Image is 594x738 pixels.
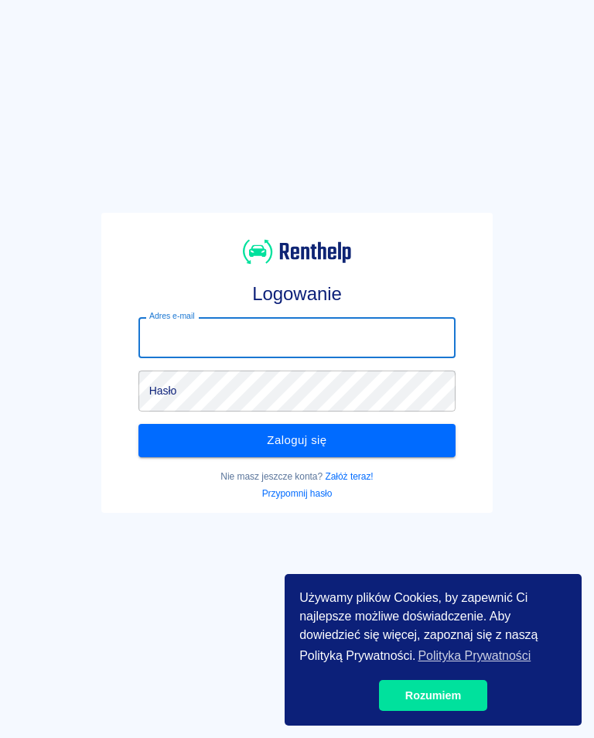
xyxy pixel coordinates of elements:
[149,310,194,322] label: Adres e-mail
[285,574,582,726] div: cookieconsent
[379,680,487,711] a: dismiss cookie message
[325,471,373,482] a: Załóż teraz!
[415,644,533,668] a: learn more about cookies
[138,470,456,483] p: Nie masz jeszcze konta?
[299,589,567,668] span: Używamy plików Cookies, by zapewnić Ci najlepsze możliwe doświadczenie. Aby dowiedzieć się więcej...
[138,424,456,456] button: Zaloguj się
[243,237,351,266] img: Renthelp logo
[262,488,333,499] a: Przypomnij hasło
[138,283,456,305] h3: Logowanie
